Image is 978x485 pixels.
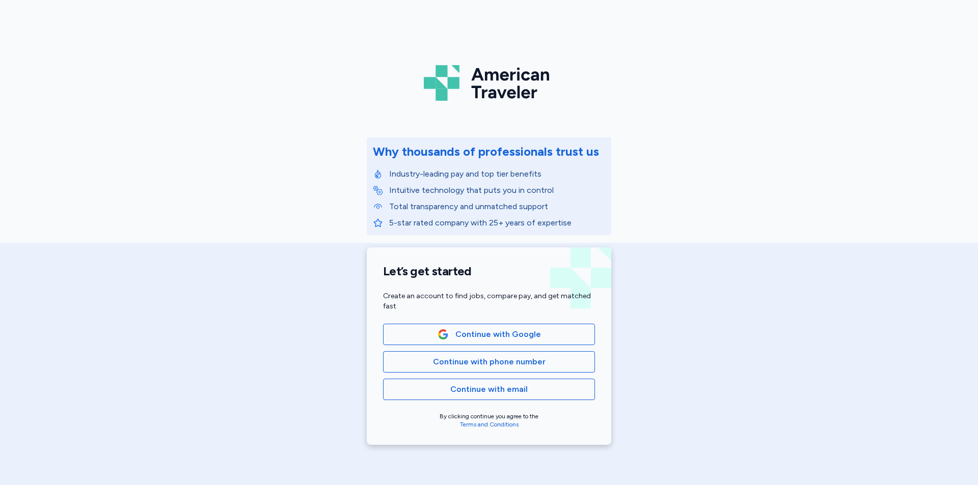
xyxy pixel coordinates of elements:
[383,291,595,311] div: Create an account to find jobs, compare pay, and get matched fast
[455,328,541,340] span: Continue with Google
[383,324,595,345] button: Google LogoContinue with Google
[433,356,546,368] span: Continue with phone number
[373,144,599,160] div: Why thousands of professionals trust us
[383,264,595,279] h1: Let’s get started
[389,184,605,196] p: Intuitive technology that puts you in control
[460,421,519,428] a: Terms and Conditions
[383,351,595,373] button: Continue with phone number
[424,61,554,105] img: Logo
[450,383,528,395] span: Continue with email
[389,201,605,213] p: Total transparency and unmatched support
[389,168,605,180] p: Industry-leading pay and top tier benefits
[383,379,595,400] button: Continue with email
[383,412,595,429] div: By clicking continue you agree to the
[438,329,449,340] img: Google Logo
[389,217,605,229] p: 5-star rated company with 25+ years of expertise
